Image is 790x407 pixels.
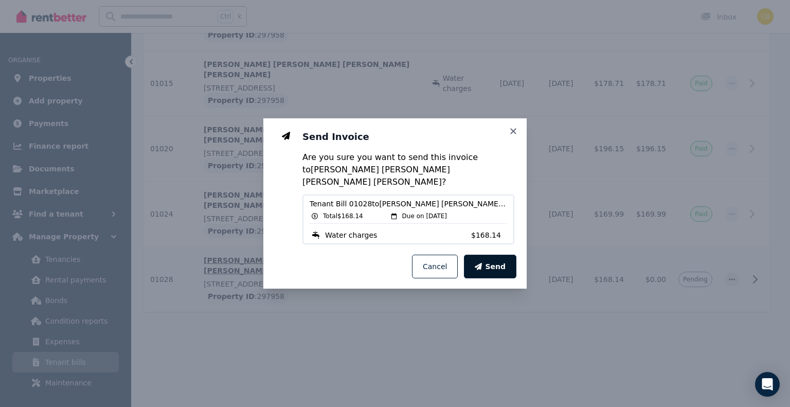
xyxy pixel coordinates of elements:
button: Cancel [412,255,458,278]
span: Due on [DATE] [402,212,447,220]
span: Water charges [325,230,377,240]
span: Tenant Bill 01028 to [PERSON_NAME] [PERSON_NAME] [PERSON_NAME] [PERSON_NAME] [310,199,507,209]
button: Send [464,255,516,278]
span: Send [485,261,506,272]
span: Total $168.14 [323,212,363,220]
span: $168.14 [471,230,507,240]
p: Are you sure you want to send this invoice to [PERSON_NAME] [PERSON_NAME] [PERSON_NAME] [PERSON_N... [302,151,514,188]
div: Open Intercom Messenger [755,372,780,397]
h3: Send Invoice [302,131,514,143]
